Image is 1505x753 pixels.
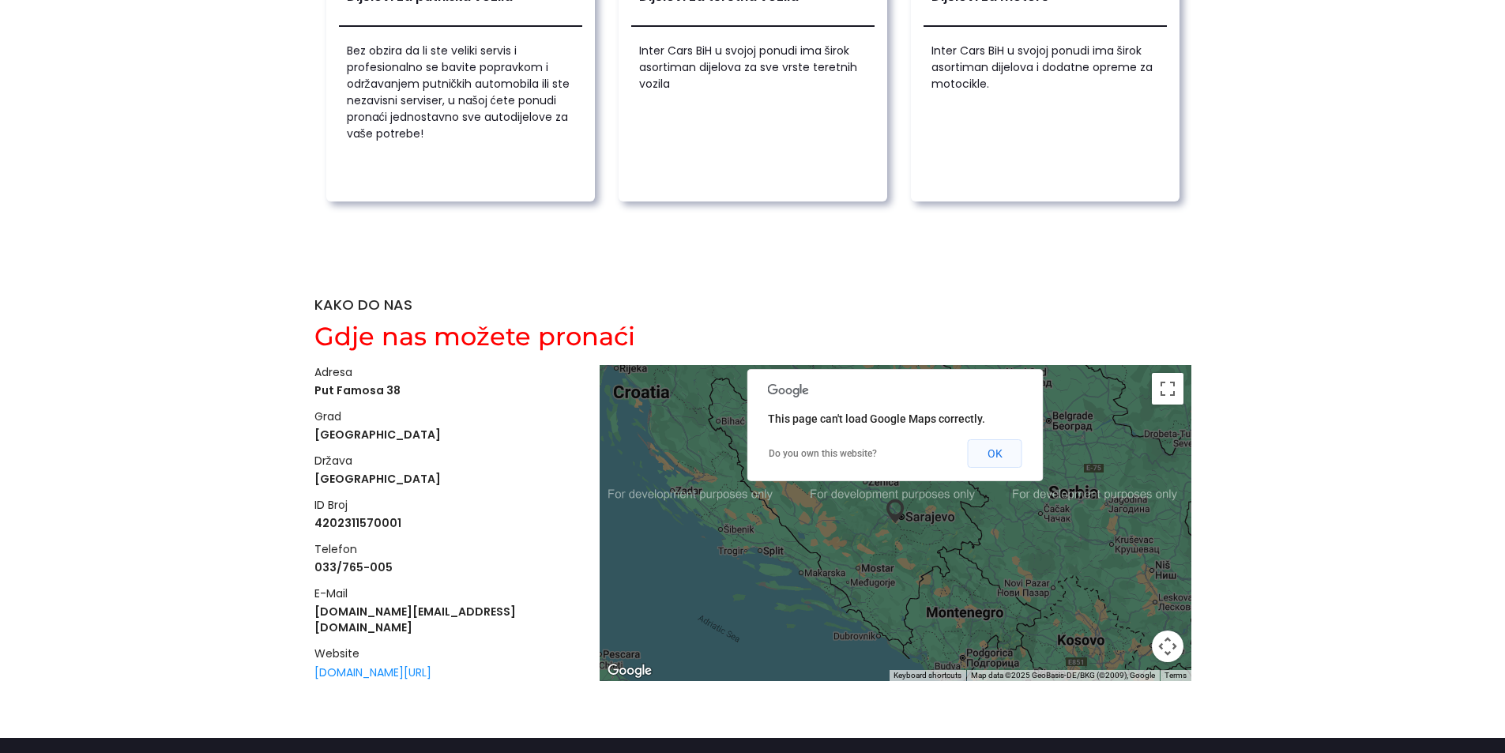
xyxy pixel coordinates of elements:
h5: telefon [314,541,581,557]
span: Map data ©2025 GeoBasis-DE/BKG (©2009), Google [971,671,1155,680]
span: This page can't load Google Maps correctly. [768,412,985,425]
button: Map camera controls [1152,631,1183,662]
a: Open this area in Google Maps (opens a new window) [604,661,656,681]
h4: Put Famosa 38 [314,382,581,398]
button: OK [968,439,1022,468]
h4: KAKO DO NAS [314,249,412,314]
a: Do you own this website? [769,448,877,459]
h4: [DOMAIN_NAME][EMAIL_ADDRESS][DOMAIN_NAME] [314,604,581,635]
button: Keyboard shortcuts [894,670,961,681]
h5: e-mail [314,585,581,601]
img: Google [604,661,656,681]
h4: [GEOGRAPHIC_DATA] [314,471,581,487]
h5: država [314,453,581,469]
h2: Gdje nas možete pronaći [314,322,635,352]
h4: 033/765-005 [314,559,581,575]
h5: website [314,646,581,661]
h5: grad [314,409,581,424]
p: Inter Cars BiH u svojoj ponudi ima širok asortiman dijelova i dodatne opreme za motocikle. [924,43,1167,168]
h5: ID broj [314,497,581,513]
a: Terms (opens in new tab) [1164,671,1187,680]
button: Toggle fullscreen view [1152,373,1183,405]
h4: 4202311570001 [314,515,581,531]
p: Bez obzira da li ste veliki servis i profesionalno se bavite popravkom i održavanjem putničkih au... [339,43,582,168]
h5: adresa [314,364,581,380]
img: My position [883,499,907,523]
p: Inter Cars BiH u svojoj ponudi ima širok asortiman dijelova za sve vrste teretnih vozila [631,43,875,168]
h4: [GEOGRAPHIC_DATA] [314,427,581,442]
a: [DOMAIN_NAME][URL] [314,665,431,680]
